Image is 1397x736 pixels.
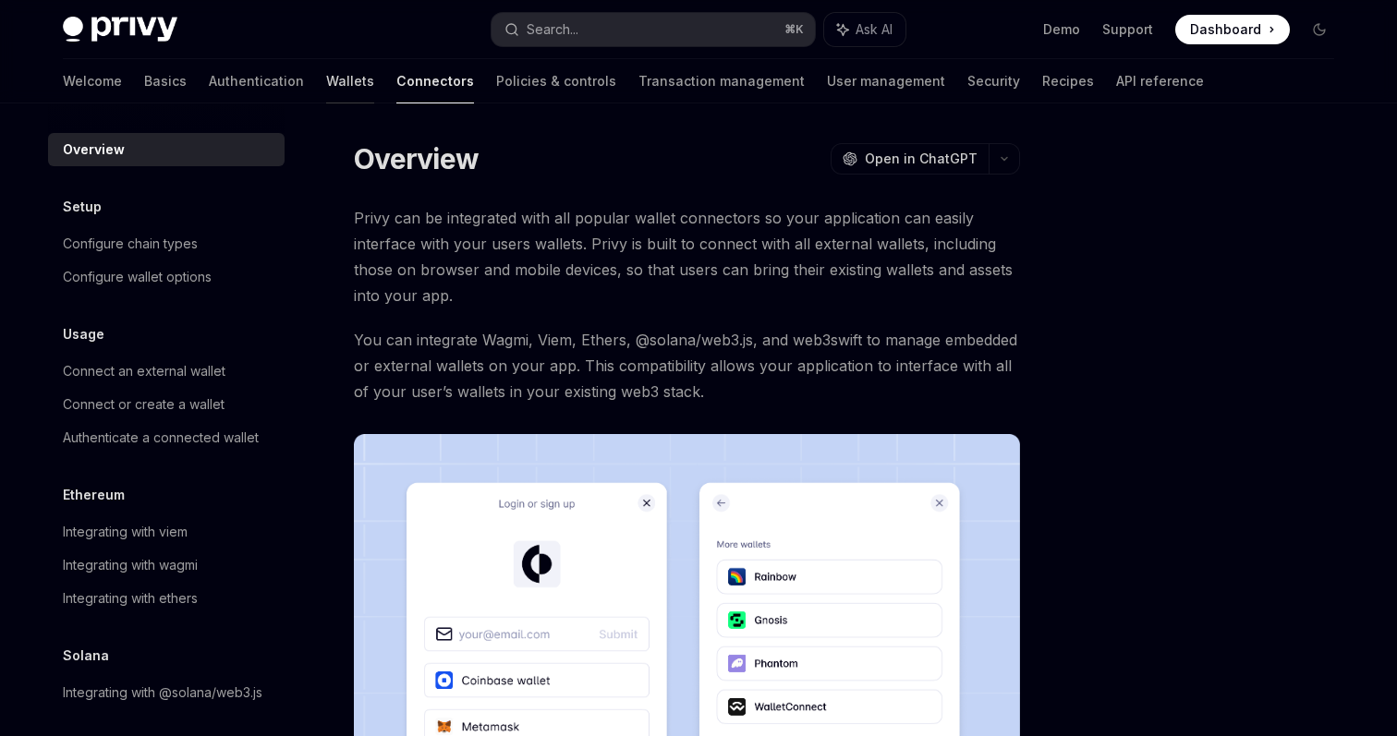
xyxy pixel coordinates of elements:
div: Configure wallet options [63,266,212,288]
div: Overview [63,139,125,161]
a: Support [1102,20,1153,39]
a: Dashboard [1175,15,1290,44]
a: API reference [1116,59,1204,103]
a: Authenticate a connected wallet [48,421,285,454]
h5: Ethereum [63,484,125,506]
div: Connect or create a wallet [63,393,225,416]
div: Connect an external wallet [63,360,225,382]
a: Connectors [396,59,474,103]
a: Integrating with viem [48,515,285,549]
h1: Overview [354,142,479,175]
div: Integrating with wagmi [63,554,198,576]
span: ⌘ K [784,22,804,37]
a: Overview [48,133,285,166]
button: Open in ChatGPT [831,143,989,175]
a: Welcome [63,59,122,103]
div: Configure chain types [63,233,198,255]
div: Integrating with ethers [63,587,198,609]
a: Configure chain types [48,227,285,260]
button: Toggle dark mode [1305,15,1334,44]
h5: Setup [63,196,102,218]
span: Privy can be integrated with all popular wallet connectors so your application can easily interfa... [354,205,1020,308]
a: Connect or create a wallet [48,388,285,421]
a: Recipes [1042,59,1094,103]
a: Demo [1043,20,1080,39]
a: Integrating with @solana/web3.js [48,676,285,709]
a: Connect an external wallet [48,355,285,388]
span: Dashboard [1190,20,1261,39]
span: Open in ChatGPT [865,150,978,168]
a: Wallets [326,59,374,103]
span: You can integrate Wagmi, Viem, Ethers, @solana/web3.js, and web3swift to manage embedded or exter... [354,327,1020,404]
a: Basics [144,59,187,103]
button: Search...⌘K [492,13,815,46]
h5: Usage [63,323,104,345]
div: Integrating with @solana/web3.js [63,682,262,704]
a: Configure wallet options [48,260,285,294]
a: Policies & controls [496,59,616,103]
div: Search... [527,18,578,41]
div: Authenticate a connected wallet [63,427,259,449]
h5: Solana [63,645,109,667]
a: Integrating with ethers [48,582,285,615]
button: Ask AI [824,13,905,46]
div: Integrating with viem [63,521,188,543]
span: Ask AI [856,20,893,39]
a: Security [967,59,1020,103]
a: Transaction management [638,59,805,103]
a: Authentication [209,59,304,103]
a: Integrating with wagmi [48,549,285,582]
img: dark logo [63,17,177,42]
a: User management [827,59,945,103]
